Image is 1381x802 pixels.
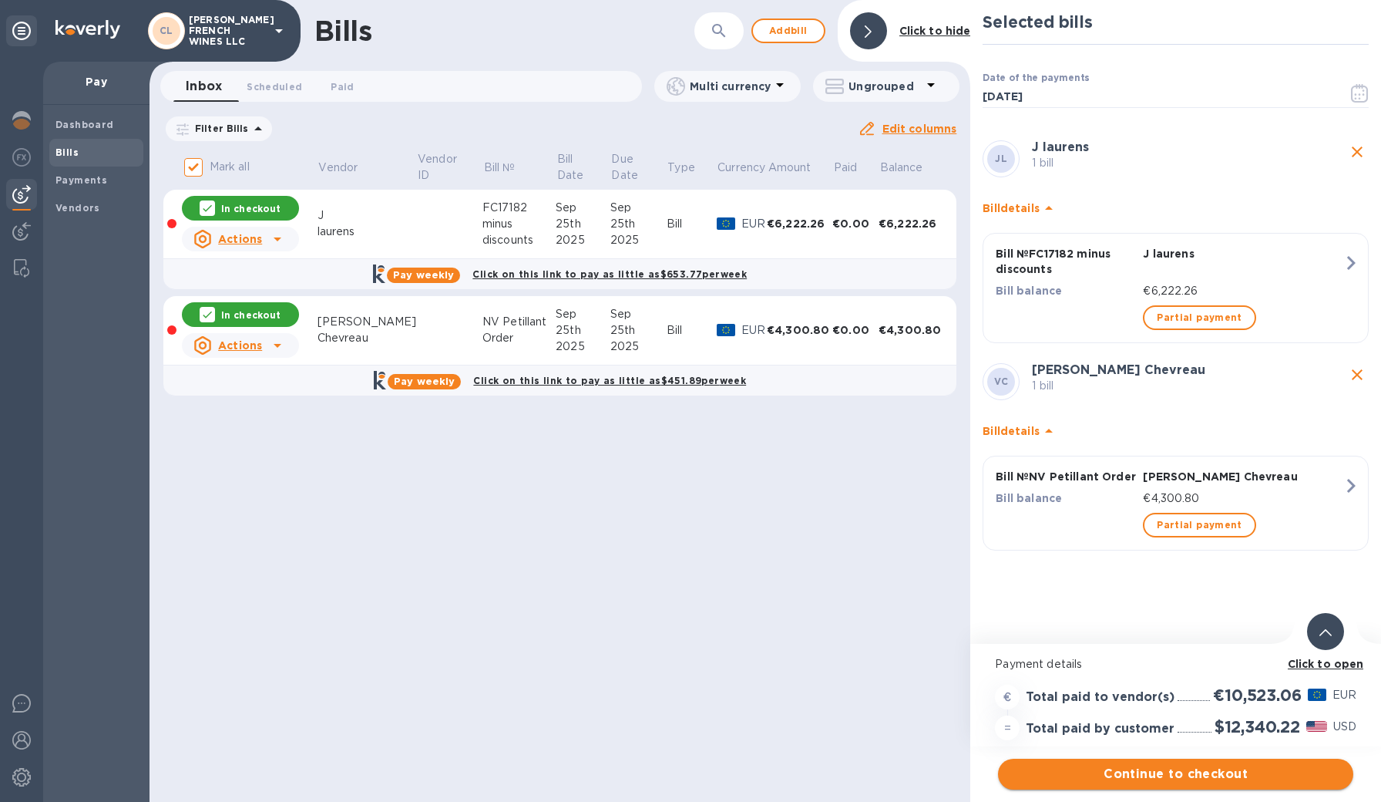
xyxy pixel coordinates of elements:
p: Mark all [210,159,250,175]
p: Currency [717,160,765,176]
div: Sep [556,306,610,322]
div: Sep [610,306,667,322]
span: Partial payment [1157,308,1242,327]
h2: $12,340.22 [1215,717,1300,736]
p: Type [667,160,695,176]
p: Filter Bills [189,122,249,135]
b: Click on this link to pay as little as $653.77 per week [472,268,747,280]
b: Click to open [1288,658,1364,670]
b: Bills [55,147,79,158]
span: Scheduled [247,79,302,95]
div: 2025 [556,339,610,355]
b: CL [160,25,173,36]
p: EUR [741,216,767,232]
div: Sep [610,200,667,216]
b: Click to hide [899,25,971,37]
div: €0.00 [832,216,879,231]
div: 2025 [610,339,667,355]
div: €0.00 [832,322,879,338]
div: 25th [556,322,610,339]
u: Actions [218,339,262,352]
b: Pay weekly [394,376,455,387]
div: €6,222.26 [879,216,944,231]
img: Logo [55,20,120,39]
p: Payment details [995,656,1356,672]
div: 25th [610,322,667,339]
b: Click on this link to pay as little as $451.89 per week [473,375,746,386]
button: Bill №FC17182 minus discountsJ laurensBill balance€6,222.26Partial payment [983,233,1369,343]
u: Actions [218,233,262,245]
p: Pay [55,74,137,89]
div: Billdetails [983,184,1369,233]
p: Bill № [484,160,516,176]
p: Paid [834,160,858,176]
div: NV Petillant Order [482,314,556,346]
p: Multi currency [690,79,771,94]
h3: Total paid by customer [1026,722,1174,736]
div: Billdetails [983,406,1369,456]
p: Due Date [611,151,644,184]
div: laurens [318,224,417,240]
h1: Bills [314,15,371,47]
p: EUR [741,322,767,339]
span: Bill Date [557,151,609,184]
button: Bill №NV Petillant Order[PERSON_NAME] ChevreauBill balance€4,300.80Partial payment [983,456,1369,551]
div: Chevreau [318,330,417,346]
div: Unpin categories [6,15,37,46]
span: Balance [880,160,943,176]
span: Due Date [611,151,664,184]
div: [PERSON_NAME] [318,314,417,330]
b: Payments [55,174,107,186]
b: Pay weekly [393,269,454,281]
p: Ungrouped [848,79,922,94]
p: Bill balance [996,283,1137,298]
b: Bill details [983,202,1039,214]
div: FC17182 minus discounts [482,200,556,248]
div: Bill [667,322,717,339]
p: In checkout [221,202,281,215]
div: €4,300.80 [767,322,832,338]
span: Amount [768,160,832,176]
p: In checkout [221,308,281,322]
span: Paid [331,79,354,95]
span: Inbox [186,76,222,97]
span: Vendor [318,160,378,176]
div: Sep [556,200,610,216]
img: USD [1306,721,1327,732]
p: 1 bill [1032,378,1346,394]
p: USD [1333,719,1356,735]
p: 1 bill [1032,155,1346,171]
b: Dashboard [55,119,114,130]
span: Paid [834,160,878,176]
button: Partial payment [1143,305,1255,330]
label: Date of the payments [983,74,1089,83]
p: Bill balance [996,490,1137,506]
h2: €10,523.06 [1213,686,1301,705]
span: Continue to checkout [1010,765,1341,783]
p: Amount [768,160,811,176]
p: Balance [880,160,923,176]
span: Add bill [765,22,811,40]
div: J [318,207,417,224]
strong: € [1003,691,1011,703]
b: Vendors [55,202,100,214]
button: Continue to checkout [998,759,1353,790]
span: Bill № [484,160,536,176]
div: €6,222.26 [767,216,832,231]
img: Foreign exchange [12,148,31,167]
p: EUR [1332,687,1356,703]
b: JL [995,153,1007,164]
b: [PERSON_NAME] Chevreau [1032,362,1205,377]
div: 2025 [610,232,667,248]
p: [PERSON_NAME] Chevreau [1143,469,1343,484]
div: €4,300.80 [879,322,944,338]
p: Vendor ID [418,151,461,184]
button: Addbill [751,19,825,43]
b: VC [994,376,1008,387]
p: €6,222.26 [1143,283,1343,299]
div: 25th [556,216,610,232]
button: close [1346,363,1369,386]
span: Vendor ID [418,151,481,184]
p: Vendor [318,160,358,176]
